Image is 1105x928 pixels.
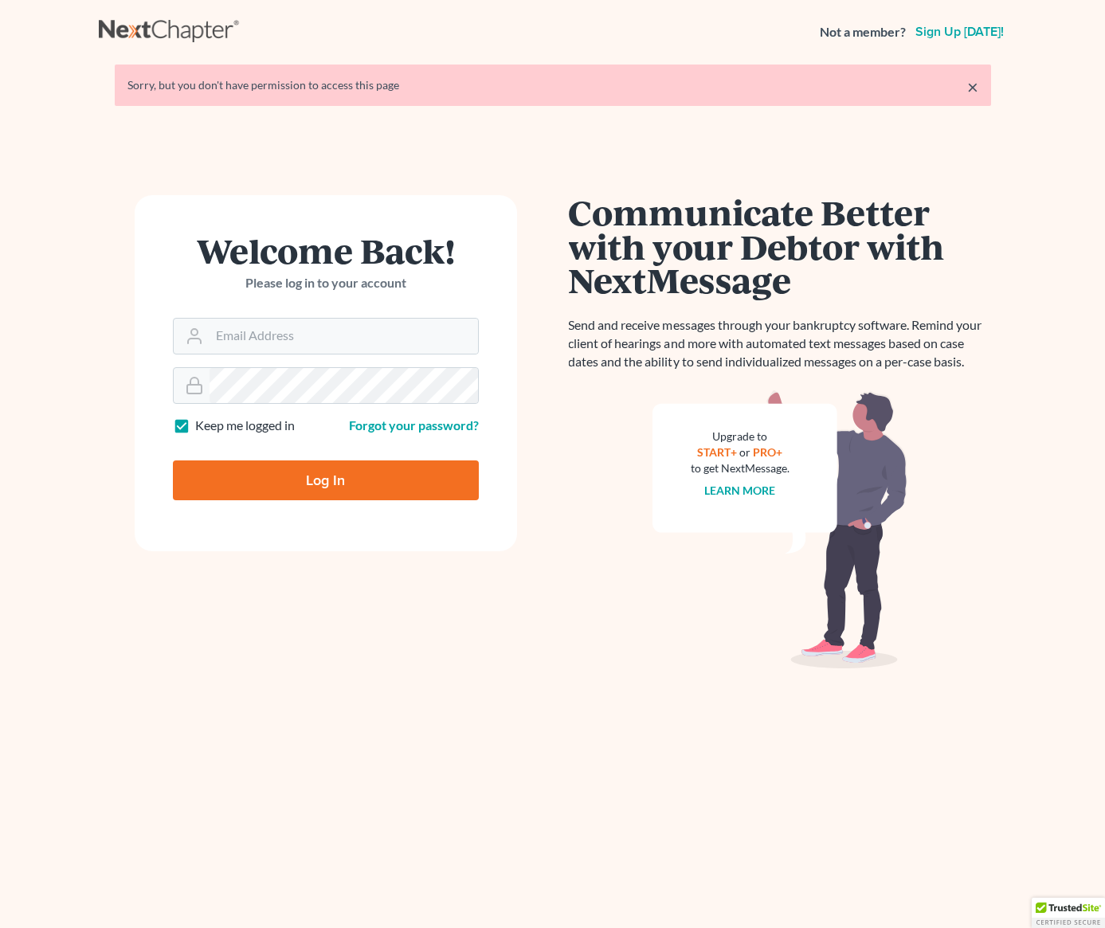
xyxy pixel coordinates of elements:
div: Upgrade to [691,429,790,444]
input: Log In [173,460,479,500]
p: Send and receive messages through your bankruptcy software. Remind your client of hearings and mo... [569,316,991,371]
a: Forgot your password? [349,417,479,433]
div: Sorry, but you don't have permission to access this page [127,77,978,93]
div: to get NextMessage. [691,460,790,476]
label: Keep me logged in [195,417,295,435]
h1: Welcome Back! [173,233,479,268]
a: START+ [697,445,737,459]
h1: Communicate Better with your Debtor with NextMessage [569,195,991,297]
div: TrustedSite Certified [1032,898,1105,928]
p: Please log in to your account [173,274,479,292]
a: × [967,77,978,96]
a: PRO+ [753,445,782,459]
input: Email Address [210,319,478,354]
a: Learn more [704,484,775,497]
span: or [739,445,750,459]
img: nextmessage_bg-59042aed3d76b12b5cd301f8e5b87938c9018125f34e5fa2b7a6b67550977c72.svg [652,390,907,669]
strong: Not a member? [820,23,906,41]
a: Sign up [DATE]! [912,25,1007,38]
